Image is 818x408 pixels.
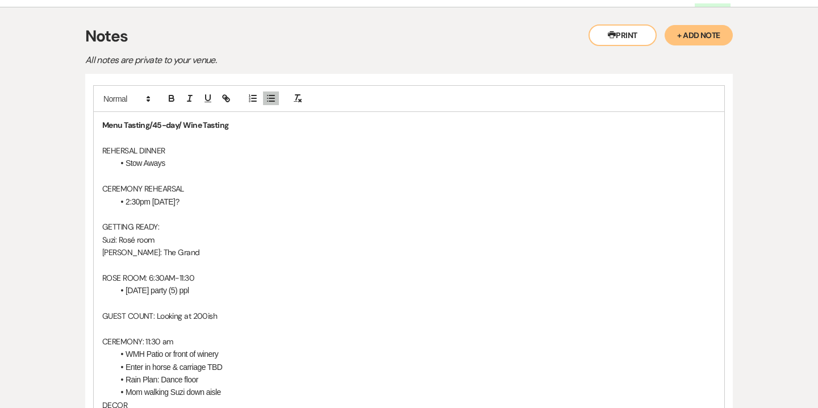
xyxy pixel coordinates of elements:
[102,144,716,157] p: REHERSAL DINNER
[102,335,716,348] p: CEREMONY: 11:30 am
[665,25,733,45] button: + Add Note
[114,386,716,398] li: Mom walking Suzi down aisle
[102,246,716,259] p: [PERSON_NAME]: The Grand
[589,24,657,46] button: Print
[114,195,716,208] li: 2:30pm [DATE]?
[114,361,716,373] li: Enter in horse & carriage TBD
[85,53,483,68] p: All notes are private to your venue.
[114,157,716,169] li: Stow Aways
[102,234,716,246] p: Suzi: Rosé room
[102,120,229,130] strong: Menu Tasting/45-day/ Wine Tasting
[85,24,733,48] h3: Notes
[102,220,716,233] p: GETTING READY:
[102,272,716,284] p: ROSE ROOM: 6:30AM-11:30
[102,182,716,195] p: CEREMONY REHEARSAL
[114,348,716,360] li: WMH Patio or front of winery
[102,310,716,322] p: GUEST COUNT: Looking at 200ish
[114,373,716,386] li: Rain Plan: Dance floor
[114,284,716,297] li: [DATE] party (5) ppl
